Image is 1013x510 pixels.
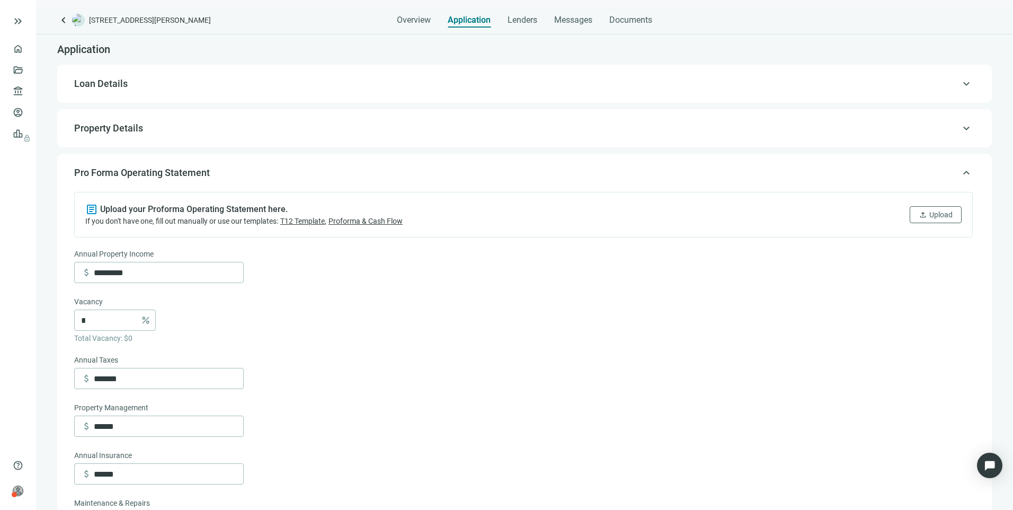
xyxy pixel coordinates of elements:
[74,296,103,307] span: Vacancy
[448,15,491,25] span: Application
[74,497,150,509] span: Maintenance & Repairs
[85,216,403,226] div: If you don't have one, fill out manually or use our templates: ,
[554,15,592,25] span: Messages
[328,217,403,225] span: Proforma & Cash Flow
[81,373,92,384] span: attach_money
[74,122,143,134] span: Property Details
[74,354,118,366] span: Annual Taxes
[57,43,110,56] span: Application
[74,248,154,260] span: Annual Property Income
[72,14,85,27] img: deal-logo
[397,15,431,25] span: Overview
[85,203,98,216] span: article
[919,210,927,219] span: upload
[977,453,1002,478] div: Open Intercom Messenger
[74,450,132,461] span: Annual Insurance
[280,217,325,225] span: T12 Template
[74,167,210,178] span: Pro Forma Operating Statement
[13,460,23,471] span: help
[74,402,148,414] span: Property Management
[100,204,288,215] h4: Upload your Proforma Operating Statement here.
[57,14,70,27] a: keyboard_arrow_left
[12,15,24,28] button: keyboard_double_arrow_right
[929,210,953,219] span: Upload
[81,267,92,278] span: attach_money
[508,15,537,25] span: Lenders
[13,486,23,496] span: person
[140,315,151,326] span: percent
[89,15,211,25] span: [STREET_ADDRESS][PERSON_NAME]
[81,421,92,432] span: attach_money
[81,469,92,479] span: attach_money
[910,206,962,223] button: uploadUpload
[609,15,652,25] span: Documents
[74,78,128,89] span: Loan Details
[74,334,132,342] span: Total Vacancy: $0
